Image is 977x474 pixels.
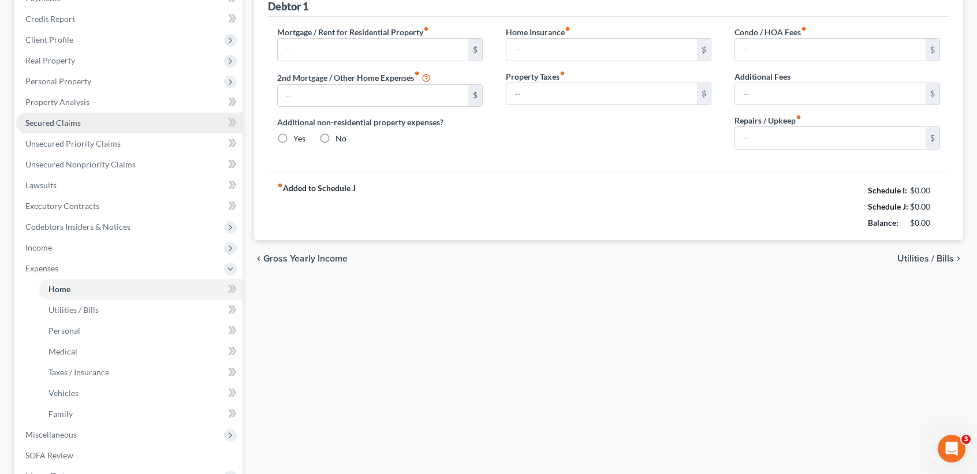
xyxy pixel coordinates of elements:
[954,254,963,263] i: chevron_right
[277,182,283,188] i: fiber_manual_record
[734,70,790,83] label: Additional Fees
[735,83,926,105] input: --
[910,217,941,229] div: $0.00
[254,254,348,263] button: chevron_left Gross Yearly Income
[560,70,565,76] i: fiber_manual_record
[565,26,570,32] i: fiber_manual_record
[926,83,939,105] div: $
[25,118,81,128] span: Secured Claims
[25,450,73,460] span: SOFA Review
[506,70,565,83] label: Property Taxes
[25,430,77,439] span: Miscellaneous
[897,254,963,263] button: Utilities / Bills chevron_right
[910,201,941,212] div: $0.00
[278,39,468,61] input: --
[25,222,130,232] span: Codebtors Insiders & Notices
[49,326,80,335] span: Personal
[16,9,243,29] a: Credit Report
[734,26,807,38] label: Condo / HOA Fees
[868,218,898,227] strong: Balance:
[49,367,109,377] span: Taxes / Insurance
[277,26,429,38] label: Mortgage / Rent for Residential Property
[868,185,907,195] strong: Schedule I:
[25,180,57,190] span: Lawsuits
[801,26,807,32] i: fiber_manual_record
[39,362,243,383] a: Taxes / Insurance
[25,201,99,211] span: Executory Contracts
[49,346,77,356] span: Medical
[25,55,75,65] span: Real Property
[897,254,954,263] span: Utilities / Bills
[16,154,243,175] a: Unsecured Nonpriority Claims
[277,116,483,128] label: Additional non-residential property expenses?
[910,185,941,196] div: $0.00
[506,39,697,61] input: --
[39,300,243,320] a: Utilities / Bills
[423,26,429,32] i: fiber_manual_record
[735,39,926,61] input: --
[938,435,965,462] iframe: Intercom live chat
[926,39,939,61] div: $
[16,445,243,466] a: SOFA Review
[16,175,243,196] a: Lawsuits
[961,435,971,444] span: 3
[25,14,75,24] span: Credit Report
[263,254,348,263] span: Gross Yearly Income
[25,76,91,86] span: Personal Property
[16,133,243,154] a: Unsecured Priority Claims
[39,279,243,300] a: Home
[796,114,801,120] i: fiber_manual_record
[697,39,711,61] div: $
[49,305,99,315] span: Utilities / Bills
[254,254,263,263] i: chevron_left
[25,139,121,148] span: Unsecured Priority Claims
[16,92,243,113] a: Property Analysis
[335,133,346,144] label: No
[39,383,243,404] a: Vehicles
[25,263,58,273] span: Expenses
[39,341,243,362] a: Medical
[39,320,243,341] a: Personal
[278,85,468,107] input: --
[49,388,79,398] span: Vehicles
[414,70,420,76] i: fiber_manual_record
[277,182,356,231] strong: Added to Schedule J
[506,26,570,38] label: Home Insurance
[468,85,482,107] div: $
[277,70,431,84] label: 2nd Mortgage / Other Home Expenses
[25,159,136,169] span: Unsecured Nonpriority Claims
[49,409,73,419] span: Family
[468,39,482,61] div: $
[697,83,711,105] div: $
[25,35,73,44] span: Client Profile
[868,201,908,211] strong: Schedule J:
[25,242,52,252] span: Income
[735,127,926,149] input: --
[16,196,243,217] a: Executory Contracts
[926,127,939,149] div: $
[506,83,697,105] input: --
[25,97,90,107] span: Property Analysis
[49,284,70,294] span: Home
[293,133,305,144] label: Yes
[734,114,801,126] label: Repairs / Upkeep
[16,113,243,133] a: Secured Claims
[39,404,243,424] a: Family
